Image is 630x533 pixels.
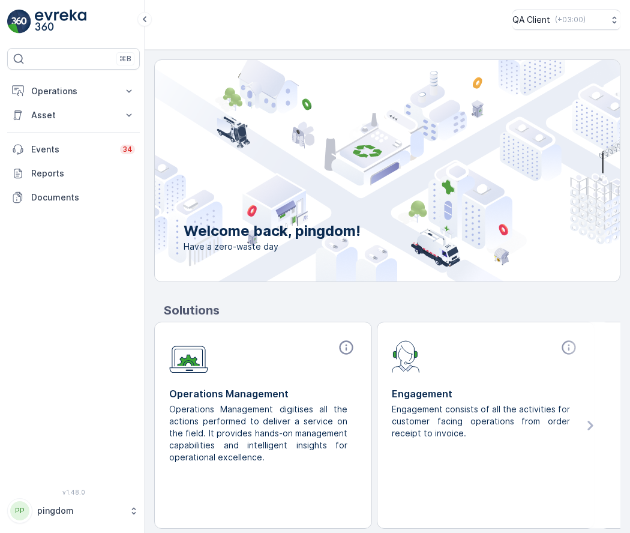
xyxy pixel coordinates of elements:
p: Asset [31,109,116,121]
a: Documents [7,185,140,209]
p: QA Client [512,14,550,26]
p: Operations [31,85,116,97]
p: Operations Management [169,387,357,401]
p: Documents [31,191,135,203]
p: Reports [31,167,135,179]
a: Reports [7,161,140,185]
img: module-icon [392,339,420,373]
button: Asset [7,103,140,127]
p: Events [31,143,113,155]
p: Engagement [392,387,580,401]
p: 34 [122,145,133,154]
img: logo [7,10,31,34]
p: Operations Management digitises all the actions performed to deliver a service on the field. It p... [169,403,347,463]
img: city illustration [101,60,620,282]
p: ( +03:00 ) [555,15,586,25]
span: Have a zero-waste day [184,241,361,253]
div: PP [10,501,29,520]
button: QA Client(+03:00) [512,10,620,30]
button: PPpingdom [7,498,140,523]
span: v 1.48.0 [7,489,140,496]
p: Welcome back, pingdom! [184,221,361,241]
img: logo_light-DOdMpM7g.png [35,10,86,34]
a: Events34 [7,137,140,161]
button: Operations [7,79,140,103]
p: Engagement consists of all the activities for customer facing operations from order receipt to in... [392,403,570,439]
p: ⌘B [119,54,131,64]
img: module-icon [169,339,208,373]
p: Solutions [164,301,620,319]
p: pingdom [37,505,123,517]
